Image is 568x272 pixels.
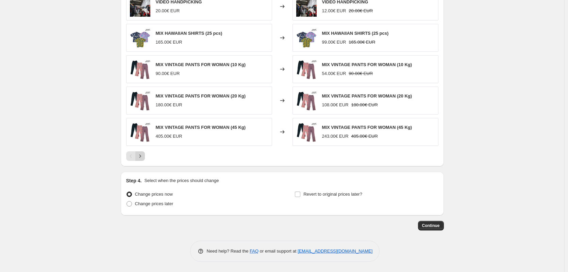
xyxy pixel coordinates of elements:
[156,93,246,99] span: MIX VINTAGE PANTS FOR WOMAN (20 Kg)
[418,221,444,230] button: Continue
[156,31,222,36] span: MIX HAWAIIAN SHIRTS (25 pcs)
[207,248,250,254] span: Need help? Read the
[322,102,349,107] span: 108.00€ EUR
[322,62,412,67] span: MIX VINTAGE PANTS FOR WOMAN (10 Kg)
[144,177,219,184] p: Select when the prices should change
[296,28,317,48] img: mix-hawaiian-shirts_ac4bd1b2_80x.jpg
[130,28,150,48] img: mix-hawaiian-shirts_ac4bd1b2_80x.jpg
[130,90,150,111] img: mix-vintage-pants-for-woman_b9ef299d_80x.jpg
[135,201,173,206] span: Change prices later
[296,90,317,111] img: mix-vintage-pants-for-woman_b9ef299d_80x.jpg
[349,8,373,13] span: 20.00€ EUR
[322,8,346,13] span: 12.00€ EUR
[156,125,246,130] span: MIX VINTAGE PANTS FOR WOMAN (45 Kg)
[258,248,298,254] span: or email support at
[156,40,182,45] span: 165.00€ EUR
[135,192,173,197] span: Change prices now
[130,122,150,142] img: mix-vintage-pants-for-woman_b9ef299d_80x.jpg
[322,93,412,99] span: MIX VINTAGE PANTS FOR WOMAN (20 Kg)
[156,102,182,107] span: 180.00€ EUR
[130,59,150,79] img: mix-vintage-pants-for-woman_b9ef299d_80x.jpg
[250,248,258,254] a: FAQ
[298,248,372,254] a: [EMAIL_ADDRESS][DOMAIN_NAME]
[322,31,389,36] span: MIX HAWAIIAN SHIRTS (25 pcs)
[322,71,346,76] span: 54.00€ EUR
[296,122,317,142] img: mix-vintage-pants-for-woman_b9ef299d_80x.jpg
[349,71,373,76] span: 90.00€ EUR
[422,223,440,228] span: Continue
[322,40,346,45] span: 99.00€ EUR
[156,134,182,139] span: 405.00€ EUR
[126,177,142,184] h2: Step 4.
[303,192,362,197] span: Revert to original prices later?
[135,151,145,161] button: Next
[322,125,412,130] span: MIX VINTAGE PANTS FOR WOMAN (45 Kg)
[156,8,180,13] span: 20.00€ EUR
[322,134,349,139] span: 243.00€ EUR
[351,102,378,107] span: 180.00€ EUR
[296,59,317,79] img: mix-vintage-pants-for-woman_b9ef299d_80x.jpg
[349,40,375,45] span: 165.00€ EUR
[351,134,378,139] span: 405.00€ EUR
[156,71,180,76] span: 90.00€ EUR
[126,151,145,161] nav: Pagination
[156,62,246,67] span: MIX VINTAGE PANTS FOR WOMAN (10 Kg)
